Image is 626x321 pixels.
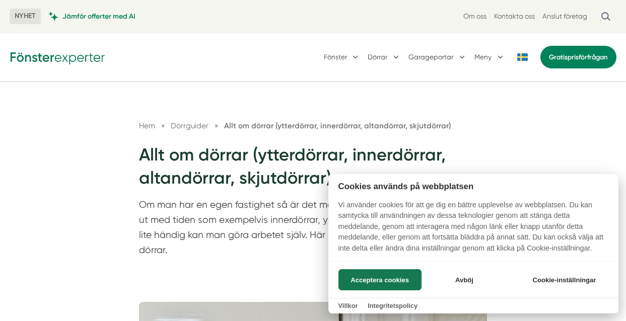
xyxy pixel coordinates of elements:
[328,200,618,261] p: Vi använder cookies för att ge dig en bättre upplevelse av webbplatsen. Du kan samtycka till anvä...
[338,302,358,309] a: Villkor
[424,269,504,290] button: Avböj
[520,269,608,290] button: Cookie-inställningar
[338,269,422,290] button: Acceptera cookies
[368,302,418,309] a: Integritetspolicy
[328,182,618,191] h2: Cookies används på webbplatsen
